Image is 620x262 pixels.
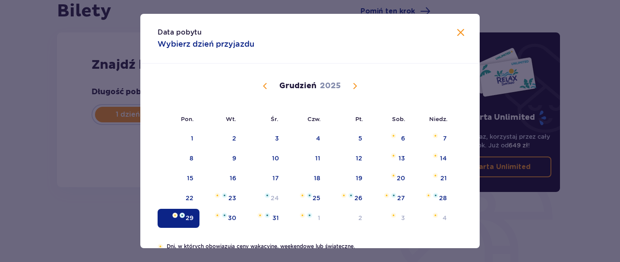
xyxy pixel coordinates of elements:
div: 18 [314,174,320,182]
td: sobota, 20 grudnia 2025 [368,169,411,188]
div: 19 [356,174,362,182]
img: Pomarańczowa gwiazdka [215,193,220,198]
div: 5 [358,134,362,143]
td: poniedziałek, 22 grudnia 2025 [158,189,199,208]
img: Niebieska gwiazdka [307,193,312,198]
div: 17 [272,174,279,182]
img: Pomarańczowa gwiazdka [433,153,438,158]
img: Pomarańczowa gwiazdka [391,133,396,138]
img: Pomarańczowa gwiazdka [341,193,347,198]
img: Pomarańczowa gwiazdka [384,193,389,198]
td: sobota, 27 grudnia 2025 [368,189,411,208]
td: czwartek, 4 grudnia 2025 [285,129,327,148]
small: Wt. [226,115,236,122]
div: 4 [443,214,447,222]
td: wtorek, 2 grudnia 2025 [199,129,242,148]
small: Czw. [307,115,321,122]
div: 27 [397,194,405,202]
img: Niebieska gwiazdka [348,193,354,198]
td: Data niedostępna. środa, 24 grudnia 2025 [242,189,285,208]
img: Niebieska gwiazdka [265,213,270,218]
img: Pomarańczowa gwiazdka [391,173,396,178]
div: 11 [315,154,320,163]
td: wtorek, 16 grudnia 2025 [199,169,242,188]
div: 31 [272,214,279,222]
img: Niebieska gwiazdka [222,193,227,198]
td: czwartek, 18 grudnia 2025 [285,169,327,188]
td: niedziela, 14 grudnia 2025 [411,149,453,168]
td: środa, 10 grudnia 2025 [242,149,285,168]
td: czwartek, 1 stycznia 2026 [285,209,327,228]
img: Pomarańczowa gwiazdka [433,133,438,138]
div: 12 [356,154,362,163]
div: 30 [228,214,236,222]
button: Zamknij [456,28,466,38]
div: 10 [272,154,279,163]
div: 24 [271,194,279,202]
img: Pomarańczowa gwiazdka [158,244,163,249]
div: 1 [191,134,193,143]
div: 4 [316,134,320,143]
td: poniedziałek, 1 grudnia 2025 [158,129,199,148]
div: 2 [358,214,362,222]
td: czwartek, 11 grudnia 2025 [285,149,327,168]
td: wtorek, 9 grudnia 2025 [199,149,242,168]
img: Niebieska gwiazdka [433,193,438,198]
img: Niebieska gwiazdka [307,213,312,218]
td: środa, 17 grudnia 2025 [242,169,285,188]
td: piątek, 19 grudnia 2025 [326,169,368,188]
div: 20 [397,174,405,182]
img: Niebieska gwiazdka [180,213,185,218]
td: niedziela, 7 grudnia 2025 [411,129,453,148]
div: 23 [228,194,236,202]
img: Pomarańczowa gwiazdka [426,193,431,198]
div: 25 [313,194,320,202]
img: Pomarańczowa gwiazdka [300,193,305,198]
small: Niedz. [429,115,448,122]
div: 16 [230,174,236,182]
img: Pomarańczowa gwiazdka [433,173,438,178]
td: piątek, 5 grudnia 2025 [326,129,368,148]
img: Niebieska gwiazdka [391,193,396,198]
small: Pon. [181,115,194,122]
img: Niebieska gwiazdka [265,193,270,198]
img: Pomarańczowa gwiazdka [391,213,396,218]
div: 29 [186,214,193,222]
td: czwartek, 25 grudnia 2025 [285,189,327,208]
div: 22 [186,194,193,202]
div: 7 [443,134,447,143]
button: Poprzedni miesiąc [260,81,270,91]
td: środa, 31 grudnia 2025 [242,209,285,228]
div: 3 [401,214,405,222]
td: niedziela, 4 stycznia 2026 [411,209,453,228]
p: Data pobytu [158,28,202,37]
p: Grudzień [279,81,316,91]
button: Następny miesiąc [350,81,360,91]
div: 2 [232,134,236,143]
td: piątek, 2 stycznia 2026 [326,209,368,228]
td: niedziela, 21 grudnia 2025 [411,169,453,188]
p: 2025 [320,81,341,91]
td: sobota, 13 grudnia 2025 [368,149,411,168]
div: 14 [440,154,447,163]
img: Pomarańczowa gwiazdka [215,213,220,218]
img: Niebieska gwiazdka [222,213,227,218]
img: Pomarańczowa gwiazdka [391,153,396,158]
td: niedziela, 28 grudnia 2025 [411,189,453,208]
td: poniedziałek, 15 grudnia 2025 [158,169,199,188]
img: Pomarańczowa gwiazdka [433,213,438,218]
div: 9 [232,154,236,163]
div: 13 [399,154,405,163]
td: sobota, 3 stycznia 2026 [368,209,411,228]
td: wtorek, 23 grudnia 2025 [199,189,242,208]
div: 1 [318,214,320,222]
div: 3 [275,134,279,143]
div: 26 [354,194,362,202]
small: Pt. [355,115,363,122]
img: Pomarańczowa gwiazdka [257,213,263,218]
td: poniedziałek, 8 grudnia 2025 [158,149,199,168]
div: 28 [439,194,447,202]
td: Data zaznaczona. poniedziałek, 29 grudnia 2025 [158,209,199,228]
small: Śr. [271,115,278,122]
p: Dni, w których obowiązują ceny wakacyjne, weekendowe lub świąteczne. [167,243,462,250]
